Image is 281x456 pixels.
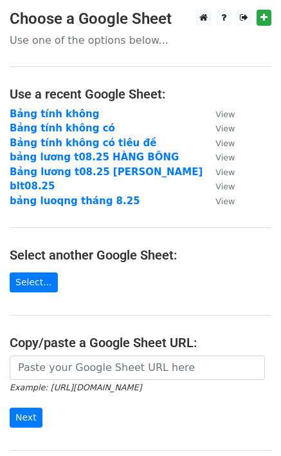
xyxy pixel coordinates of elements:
[10,335,271,350] h4: Copy/paste a Google Sheet URL:
[203,166,235,178] a: View
[10,137,156,149] a: Bảng tính không có tiêu đề
[10,151,179,163] a: bảng lương t08.25 HÀNG BÔNG
[215,182,235,191] small: View
[203,151,235,163] a: View
[203,108,235,120] a: View
[10,195,140,207] a: bảng luoqng tháng 8.25
[203,137,235,149] a: View
[10,272,58,292] a: Select...
[10,122,115,134] a: Bảng tính không có
[10,166,203,178] a: Bảng lương t08.25 [PERSON_NAME]
[203,195,235,207] a: View
[203,122,235,134] a: View
[215,124,235,133] small: View
[215,138,235,148] small: View
[215,196,235,206] small: View
[215,109,235,119] small: View
[10,86,271,102] h4: Use a recent Google Sheet:
[10,108,99,120] a: Bảng tính không
[10,247,271,263] h4: Select another Google Sheet:
[215,153,235,162] small: View
[10,10,271,28] h3: Choose a Google Sheet
[10,180,55,192] a: blt08.25
[10,356,265,380] input: Paste your Google Sheet URL here
[10,383,141,392] small: Example: [URL][DOMAIN_NAME]
[10,408,42,428] input: Next
[203,180,235,192] a: View
[215,167,235,177] small: View
[10,33,271,47] p: Use one of the options below...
